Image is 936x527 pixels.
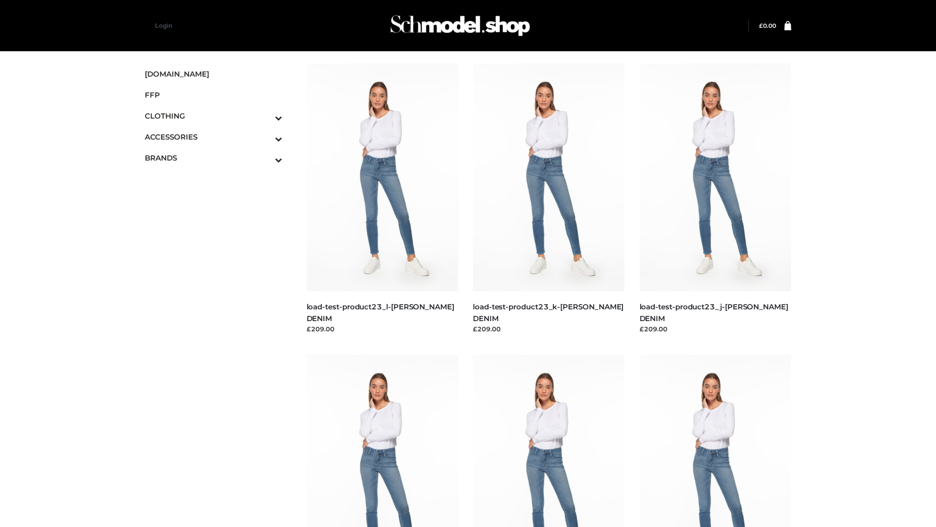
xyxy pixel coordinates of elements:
span: FFP [145,89,282,101]
a: FFP [145,84,282,105]
span: ACCESSORIES [145,131,282,142]
button: Toggle Submenu [248,105,282,126]
div: £209.00 [640,324,792,334]
button: Toggle Submenu [248,126,282,147]
a: BRANDSToggle Submenu [145,147,282,168]
a: load-test-product23_k-[PERSON_NAME] DENIM [473,302,624,323]
a: ACCESSORIESToggle Submenu [145,126,282,147]
a: [DOMAIN_NAME] [145,63,282,84]
a: load-test-product23_l-[PERSON_NAME] DENIM [307,302,454,323]
div: £209.00 [473,324,625,334]
span: [DOMAIN_NAME] [145,68,282,80]
button: Toggle Submenu [248,147,282,168]
a: CLOTHINGToggle Submenu [145,105,282,126]
span: £ [759,22,763,29]
bdi: 0.00 [759,22,776,29]
div: £209.00 [307,324,459,334]
a: Login [155,22,172,29]
a: load-test-product23_j-[PERSON_NAME] DENIM [640,302,788,323]
img: Schmodel Admin 964 [387,6,533,45]
span: BRANDS [145,152,282,163]
a: £0.00 [759,22,776,29]
span: CLOTHING [145,110,282,122]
